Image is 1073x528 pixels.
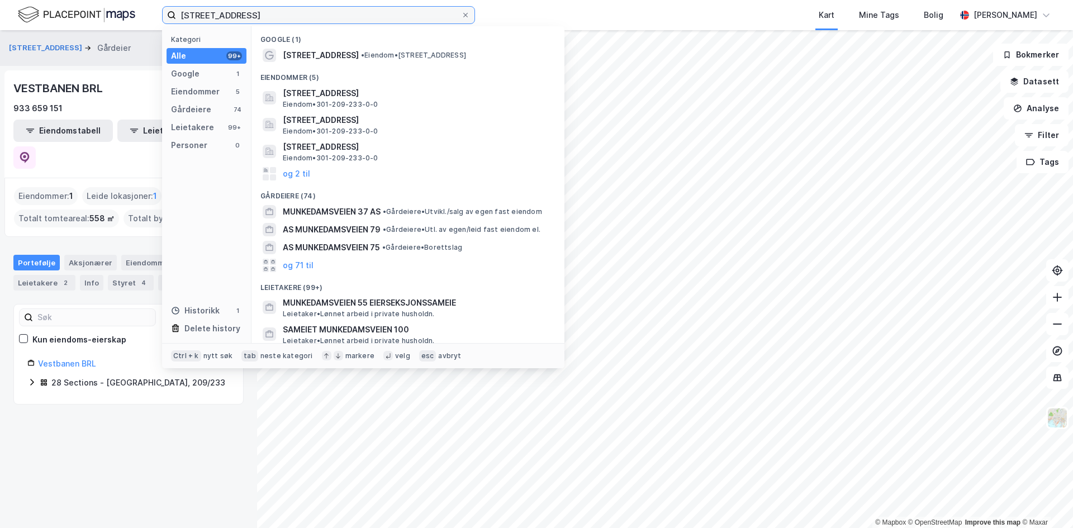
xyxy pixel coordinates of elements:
[14,187,78,205] div: Eiendommer :
[176,7,461,23] input: Søk på adresse, matrikkel, gårdeiere, leietakere eller personer
[117,120,217,142] button: Leietakertabell
[171,304,220,317] div: Historikk
[993,44,1069,66] button: Bokmerker
[924,8,943,22] div: Bolig
[233,306,242,315] div: 1
[251,26,564,46] div: Google (1)
[121,255,190,270] div: Eiendommer
[13,79,105,97] div: VESTBANEN BRL
[382,243,462,252] span: Gårdeiere • Borettslag
[345,351,374,360] div: markere
[171,121,214,134] div: Leietakere
[1015,124,1069,146] button: Filter
[13,102,63,115] div: 933 659 151
[251,183,564,203] div: Gårdeiere (74)
[97,41,131,55] div: Gårdeier
[965,519,1020,526] a: Improve this map
[283,100,378,109] span: Eiendom • 301-209-233-0-0
[283,259,314,272] button: og 71 til
[1047,407,1068,429] img: Z
[283,167,310,180] button: og 2 til
[283,323,551,336] span: SAMEIET MUNKEDAMSVEIEN 100
[241,350,258,361] div: tab
[153,189,157,203] span: 1
[171,103,211,116] div: Gårdeiere
[171,139,207,152] div: Personer
[64,255,117,270] div: Aksjonærer
[382,243,386,251] span: •
[383,225,386,234] span: •
[13,275,75,291] div: Leietakere
[89,212,115,225] span: 558 ㎡
[361,51,466,60] span: Eiendom • [STREET_ADDRESS]
[251,274,564,294] div: Leietakere (99+)
[1017,151,1069,173] button: Tags
[283,241,380,254] span: AS MUNKEDAMSVEIEN 75
[33,309,155,326] input: Søk
[233,69,242,78] div: 1
[283,336,435,345] span: Leietaker • Lønnet arbeid i private husholdn.
[233,141,242,150] div: 0
[158,275,235,291] div: Transaksjoner
[283,113,551,127] span: [STREET_ADDRESS]
[859,8,899,22] div: Mine Tags
[395,351,410,360] div: velg
[438,351,461,360] div: avbryt
[124,210,230,227] div: Totalt byggareal :
[69,189,73,203] span: 1
[283,205,381,218] span: MUNKEDAMSVEIEN 37 AS
[51,376,225,389] div: 28 Sections - [GEOGRAPHIC_DATA], 209/233
[260,351,313,360] div: neste kategori
[283,140,551,154] span: [STREET_ADDRESS]
[226,123,242,132] div: 99+
[1000,70,1069,93] button: Datasett
[383,207,386,216] span: •
[974,8,1037,22] div: [PERSON_NAME]
[1017,474,1073,528] iframe: Chat Widget
[1017,474,1073,528] div: Kontrollprogram for chat
[251,64,564,84] div: Eiendommer (5)
[875,519,906,526] a: Mapbox
[108,275,154,291] div: Styret
[819,8,834,22] div: Kart
[138,277,149,288] div: 4
[80,275,103,291] div: Info
[283,49,359,62] span: [STREET_ADDRESS]
[283,154,378,163] span: Eiendom • 301-209-233-0-0
[226,51,242,60] div: 99+
[9,42,84,54] button: [STREET_ADDRESS]
[233,105,242,114] div: 74
[171,35,246,44] div: Kategori
[1004,97,1069,120] button: Analyse
[908,519,962,526] a: OpenStreetMap
[184,322,240,335] div: Delete history
[283,310,435,318] span: Leietaker • Lønnet arbeid i private husholdn.
[18,5,135,25] img: logo.f888ab2527a4732fd821a326f86c7f29.svg
[13,255,60,270] div: Portefølje
[82,187,162,205] div: Leide lokasjoner :
[283,223,381,236] span: AS MUNKEDAMSVEIEN 79
[171,67,200,80] div: Google
[383,225,540,234] span: Gårdeiere • Utl. av egen/leid fast eiendom el.
[283,296,551,310] span: MUNKEDAMSVEIEN 55 EIERSEKSJONSSAMEIE
[171,85,220,98] div: Eiendommer
[60,277,71,288] div: 2
[233,87,242,96] div: 5
[13,120,113,142] button: Eiendomstabell
[171,49,186,63] div: Alle
[38,359,96,368] a: Vestbanen BRL
[419,350,436,361] div: esc
[171,350,201,361] div: Ctrl + k
[361,51,364,59] span: •
[14,210,119,227] div: Totalt tomteareal :
[283,87,551,100] span: [STREET_ADDRESS]
[383,207,542,216] span: Gårdeiere • Utvikl./salg av egen fast eiendom
[32,333,126,346] div: Kun eiendoms-eierskap
[283,127,378,136] span: Eiendom • 301-209-233-0-0
[203,351,233,360] div: nytt søk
